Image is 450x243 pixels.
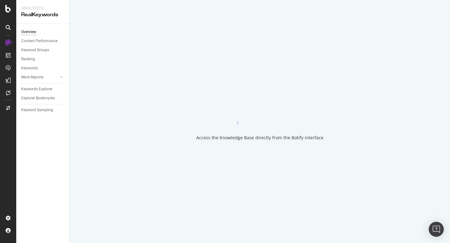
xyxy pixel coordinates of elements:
[21,65,65,72] a: Keywords
[21,47,49,53] div: Keyword Groups
[21,38,57,44] div: Content Performance
[21,38,65,44] a: Content Performance
[21,56,65,62] a: Ranking
[21,11,64,18] div: RealKeywords
[21,86,52,92] div: Keywords Explorer
[21,107,53,113] div: Keyword Sampling
[21,95,65,102] a: Explorer Bookmarks
[21,74,43,81] div: More Reports
[21,65,38,72] div: Keywords
[21,86,65,92] a: Keywords Explorer
[21,56,35,62] div: Ranking
[21,29,36,35] div: Overview
[196,135,323,141] div: Access the Knowledge Base directly from the Botify interface
[237,102,282,125] div: animation
[429,222,444,237] div: Open Intercom Messenger
[21,95,55,102] div: Explorer Bookmarks
[21,47,65,53] a: Keyword Groups
[21,5,64,11] div: Analytics
[21,107,65,113] a: Keyword Sampling
[21,74,58,81] a: More Reports
[21,29,65,35] a: Overview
